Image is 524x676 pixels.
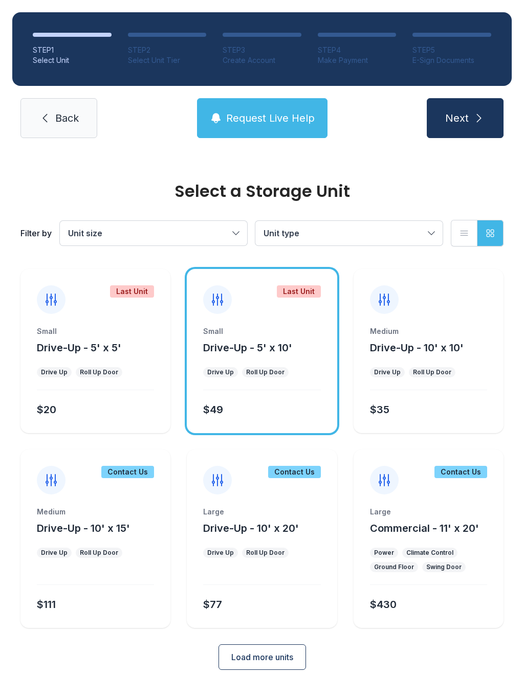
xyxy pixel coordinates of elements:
[277,285,321,298] div: Last Unit
[370,341,464,355] button: Drive-Up - 10' x 10'
[203,597,222,612] div: $77
[207,368,234,376] div: Drive Up
[37,341,121,355] button: Drive-Up - 5' x 5'
[264,228,299,238] span: Unit type
[37,326,154,336] div: Small
[68,228,102,238] span: Unit size
[37,507,154,517] div: Medium
[255,221,443,245] button: Unit type
[406,549,453,557] div: Climate Control
[37,597,56,612] div: $111
[268,466,321,478] div: Contact Us
[33,45,112,55] div: STEP 1
[20,227,52,239] div: Filter by
[37,402,56,417] div: $20
[203,326,320,336] div: Small
[412,45,491,55] div: STEP 5
[370,507,487,517] div: Large
[413,368,451,376] div: Roll Up Door
[246,368,285,376] div: Roll Up Door
[207,549,234,557] div: Drive Up
[60,221,247,245] button: Unit size
[37,521,130,535] button: Drive-Up - 10' x 15'
[370,597,397,612] div: $430
[80,549,118,557] div: Roll Up Door
[318,45,397,55] div: STEP 4
[370,326,487,336] div: Medium
[110,285,154,298] div: Last Unit
[370,522,479,534] span: Commercial - 11' x 20'
[318,55,397,65] div: Make Payment
[37,342,121,354] span: Drive-Up - 5' x 5'
[426,563,462,571] div: Swing Door
[41,368,68,376] div: Drive Up
[445,111,469,125] span: Next
[226,111,315,125] span: Request Live Help
[101,466,154,478] div: Contact Us
[128,45,207,55] div: STEP 2
[33,55,112,65] div: Select Unit
[41,549,68,557] div: Drive Up
[203,402,223,417] div: $49
[412,55,491,65] div: E-Sign Documents
[55,111,79,125] span: Back
[80,368,118,376] div: Roll Up Door
[37,522,130,534] span: Drive-Up - 10' x 15'
[203,521,299,535] button: Drive-Up - 10' x 20'
[374,563,414,571] div: Ground Floor
[434,466,487,478] div: Contact Us
[370,402,389,417] div: $35
[370,342,464,354] span: Drive-Up - 10' x 10'
[223,55,301,65] div: Create Account
[203,507,320,517] div: Large
[374,368,401,376] div: Drive Up
[20,183,504,199] div: Select a Storage Unit
[231,651,293,663] span: Load more units
[128,55,207,65] div: Select Unit Tier
[223,45,301,55] div: STEP 3
[203,341,292,355] button: Drive-Up - 5' x 10'
[203,342,292,354] span: Drive-Up - 5' x 10'
[374,549,394,557] div: Power
[246,549,285,557] div: Roll Up Door
[370,521,479,535] button: Commercial - 11' x 20'
[203,522,299,534] span: Drive-Up - 10' x 20'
